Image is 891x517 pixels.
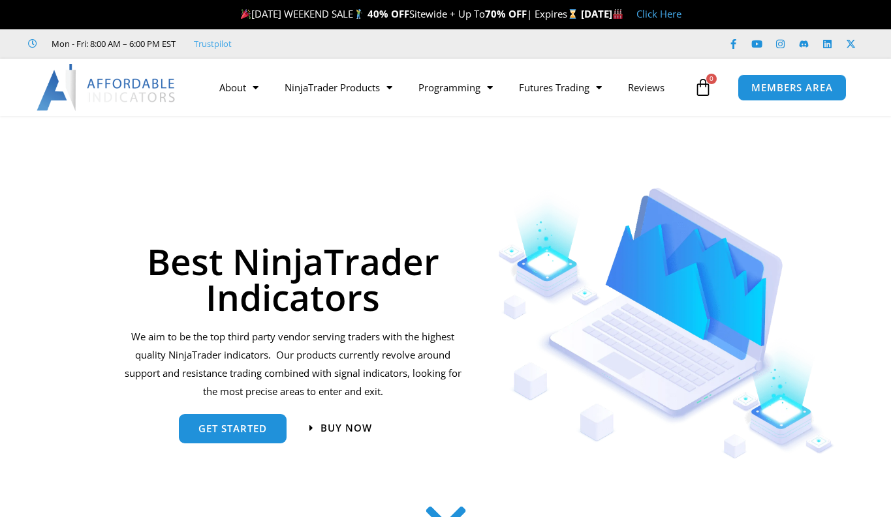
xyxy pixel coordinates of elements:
span: [DATE] WEEKEND SALE Sitewide + Up To | Expires [238,7,580,20]
a: Futures Trading [506,72,615,102]
span: Mon - Fri: 8:00 AM – 6:00 PM EST [48,36,176,52]
a: Buy now [309,423,372,433]
a: Programming [405,72,506,102]
span: 0 [706,74,717,84]
span: MEMBERS AREA [751,83,833,93]
a: MEMBERS AREA [738,74,847,101]
strong: 70% OFF [485,7,527,20]
a: Click Here [636,7,681,20]
img: LogoAI | Affordable Indicators – NinjaTrader [37,64,177,111]
a: NinjaTrader Products [272,72,405,102]
strong: 40% OFF [367,7,409,20]
span: Buy now [320,423,372,433]
img: ⌛ [568,9,578,19]
a: 0 [674,68,732,106]
a: Trustpilot [194,36,232,52]
p: We aim to be the top third party vendor serving traders with the highest quality NinjaTrader indi... [121,328,465,400]
a: get started [179,414,287,443]
span: get started [198,424,267,434]
a: Reviews [615,72,678,102]
nav: Menu [206,72,691,102]
img: 🏭 [613,9,623,19]
a: About [206,72,272,102]
img: 🏌️‍♂️ [354,9,364,19]
strong: [DATE] [581,7,623,20]
img: Indicators 1 | Affordable Indicators – NinjaTrader [498,188,836,459]
img: 🎉 [241,9,251,19]
h1: Best NinjaTrader Indicators [121,243,465,315]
